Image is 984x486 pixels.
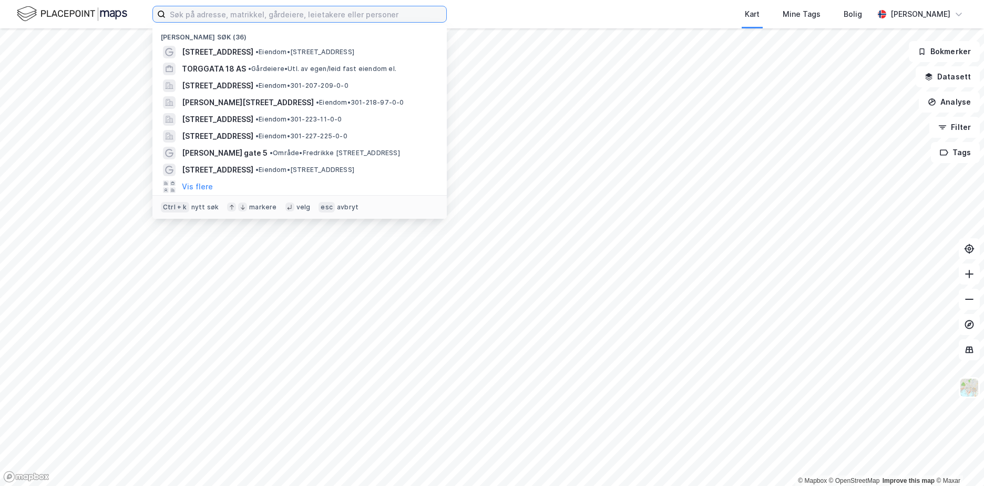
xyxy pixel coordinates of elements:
div: esc [319,202,335,212]
span: [STREET_ADDRESS] [182,46,253,58]
div: nytt søk [191,203,219,211]
span: Eiendom • [STREET_ADDRESS] [255,48,354,56]
button: Vis flere [182,180,213,193]
img: logo.f888ab2527a4732fd821a326f86c7f29.svg [17,5,127,23]
div: avbryt [337,203,358,211]
div: markere [249,203,276,211]
span: • [270,149,273,157]
button: Bokmerker [909,41,980,62]
span: Område • Fredrikke [STREET_ADDRESS] [270,149,400,157]
span: [PERSON_NAME][STREET_ADDRESS] [182,96,314,109]
span: • [316,98,319,106]
a: Improve this map [883,477,935,484]
div: velg [296,203,311,211]
button: Datasett [916,66,980,87]
span: [PERSON_NAME] gate 5 [182,147,268,159]
span: Eiendom • 301-207-209-0-0 [255,82,348,90]
span: Gårdeiere • Utl. av egen/leid fast eiendom el. [248,65,396,73]
span: Eiendom • 301-227-225-0-0 [255,132,347,140]
iframe: Chat Widget [931,436,984,486]
span: [STREET_ADDRESS] [182,113,253,126]
a: OpenStreetMap [829,477,880,484]
span: • [248,65,251,73]
button: Tags [931,142,980,163]
span: [STREET_ADDRESS] [182,79,253,92]
div: [PERSON_NAME] [890,8,950,21]
span: [STREET_ADDRESS] [182,164,253,176]
span: • [255,115,259,123]
span: • [255,82,259,89]
span: Eiendom • [STREET_ADDRESS] [255,166,354,174]
img: Z [959,378,979,398]
input: Søk på adresse, matrikkel, gårdeiere, leietakere eller personer [166,6,446,22]
span: Eiendom • 301-218-97-0-0 [316,98,404,107]
a: Mapbox [798,477,827,484]
div: Ctrl + k [161,202,189,212]
span: • [255,48,259,56]
div: [PERSON_NAME] søk (36) [152,25,447,44]
div: Bolig [844,8,862,21]
span: Eiendom • 301-223-11-0-0 [255,115,342,124]
a: Mapbox homepage [3,471,49,483]
span: • [255,132,259,140]
span: [STREET_ADDRESS] [182,130,253,143]
button: Analyse [919,92,980,113]
div: Mine Tags [783,8,821,21]
div: Kontrollprogram for chat [931,436,984,486]
div: Kart [745,8,760,21]
span: • [255,166,259,174]
span: TORGGATA 18 AS [182,63,246,75]
button: Filter [929,117,980,138]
